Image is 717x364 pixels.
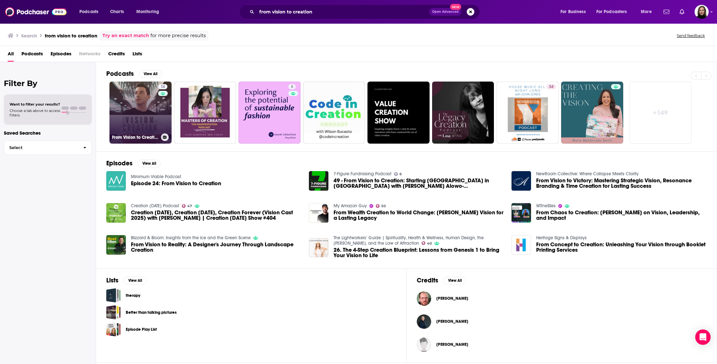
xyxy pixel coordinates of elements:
[436,342,468,347] a: Dakota Pawlicki
[106,305,121,320] span: Better than talking pictures
[291,84,293,90] span: 8
[131,210,301,221] span: Creation [DATE], Creation [DATE], Creation Forever (Vision Cast 2025) with [PERSON_NAME] | Creati...
[630,82,692,144] a: +149
[139,70,162,78] button: View All
[417,314,431,329] img: Gregg Nelson
[161,84,165,90] span: 14
[102,32,149,39] a: Try an exact match
[596,7,627,16] span: For Podcasters
[417,311,706,332] button: Gregg NelsonGregg Nelson
[245,4,486,19] div: Search podcasts, credits, & more...
[131,203,179,209] a: Creation Today Podcast
[106,203,126,223] a: Creation Yesterday, Creation Today, Creation Forever (Vision Cast 2025) with Eric Hovind | Creati...
[417,291,431,306] img: Kris Bullock
[450,4,462,10] span: New
[695,5,709,19] button: Show profile menu
[417,288,706,309] button: Kris BullockKris Bullock
[45,33,97,39] h3: from vision to creation
[126,309,177,316] a: Better than talking pictures
[309,171,328,191] a: 49 - From Vision to Creation: Starting Musizi University in Uganda with Elaine Alowo-Matovu and T...
[334,203,367,209] a: My Amazon Guy
[536,171,639,177] a: NewRoom Collective: Where Collapse Meets Clarity
[334,178,504,189] a: 49 - From Vision to Creation: Starting Musizi University in Uganda with Elaine Alowo-Matovu and T...
[106,171,126,191] img: Episode 24: From Vision to Creation
[592,7,636,17] button: open menu
[131,242,301,253] a: From Vision to Reality: A Designer's Journey Through Landscape Creation
[10,108,60,117] span: Choose a tab above to access filters.
[79,49,101,62] span: Networks
[334,210,504,221] span: From Wealth Creation to World Change: [PERSON_NAME] Vision for a Lasting Legacy
[636,7,660,17] button: open menu
[133,49,142,62] a: Lists
[108,49,125,62] span: Credits
[641,7,652,16] span: More
[182,204,192,208] a: 47
[106,235,126,255] img: From Vision to Reality: A Designer's Journey Through Landscape Creation
[334,210,504,221] a: From Wealth Creation to World Change: Steven Pope's Vision for a Lasting Legacy
[109,82,172,144] a: 14From Vision to Creation
[8,49,14,62] a: All
[536,210,706,221] span: From Chaos to Creation: [PERSON_NAME] on Vision, Leadership, and Impact
[443,277,466,284] button: View All
[158,84,167,89] a: 14
[436,319,468,324] span: [PERSON_NAME]
[417,276,466,284] a: CreditsView All
[536,210,706,221] a: From Chaos to Creation: Devon Kerns on Vision, Leadership, and Impact
[436,342,468,347] span: [PERSON_NAME]
[132,7,167,17] button: open menu
[417,276,438,284] h2: Credits
[536,178,706,189] span: From Vision to Victory: Mastering Strategic Vision, Resonance Branding & Time Creation for Lastin...
[675,33,707,38] button: Send feedback
[106,276,147,284] a: ListsView All
[309,238,328,257] img: 26. The 4-Step Creation Blueprint: Lessons from Genesis 1 to Bring Your Vision to Life
[79,7,98,16] span: Podcasts
[536,235,587,241] a: Heritage Signs & Displays
[512,235,531,255] a: From Concept to Creation: Unleashing Your Vision through Booklet Printing Services
[4,130,92,136] p: Saved Searches
[394,172,402,176] a: 6
[417,334,706,355] button: Dakota Pawlicki Dakota Pawlicki
[436,296,468,301] a: Kris Bullock
[417,337,431,352] img: Dakota Pawlicki
[512,171,531,191] img: From Vision to Victory: Mastering Strategic Vision, Resonance Branding & Time Creation for Lastin...
[695,5,709,19] img: User Profile
[334,178,504,189] span: 49 - From Vision to Creation: Starting [GEOGRAPHIC_DATA] in [GEOGRAPHIC_DATA] with [PERSON_NAME] ...
[334,171,391,177] a: 7-Figure Fundraising Podcast
[695,5,709,19] span: Logged in as BevCat3
[131,181,221,186] a: Episode 24: From Vision to Creation
[536,203,556,209] a: WITneSSes
[106,322,121,336] a: Episode Play List
[106,276,118,284] h2: Lists
[136,7,159,16] span: Monitoring
[422,241,432,245] a: 40
[556,7,594,17] button: open menu
[51,49,71,62] span: Episodes
[661,6,672,17] a: Show notifications dropdown
[399,173,402,176] span: 6
[309,203,328,223] a: From Wealth Creation to World Change: Steven Pope's Vision for a Lasting Legacy
[334,247,504,258] a: 26. The 4-Step Creation Blueprint: Lessons from Genesis 1 to Bring Your Vision to Life
[536,242,706,253] span: From Concept to Creation: Unleashing Your Vision through Booklet Printing Services
[238,82,301,144] a: 8
[131,235,251,241] a: Blizzard & Bloom: Insights from the Ice and the Green Scene
[288,84,296,89] a: 8
[512,203,531,223] a: From Chaos to Creation: Devon Kerns on Vision, Leadership, and Impact
[695,329,711,345] div: Open Intercom Messenger
[75,7,107,17] button: open menu
[4,146,78,150] span: Select
[4,79,92,88] h2: Filter By
[10,102,60,107] span: Want to filter your results?
[549,84,553,90] span: 34
[5,6,67,18] img: Podchaser - Follow, Share and Rate Podcasts
[106,159,133,167] h2: Episodes
[546,84,556,89] a: 34
[432,10,459,13] span: Open Advanced
[126,292,140,299] a: therapy
[112,135,158,140] h3: From Vision to Creation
